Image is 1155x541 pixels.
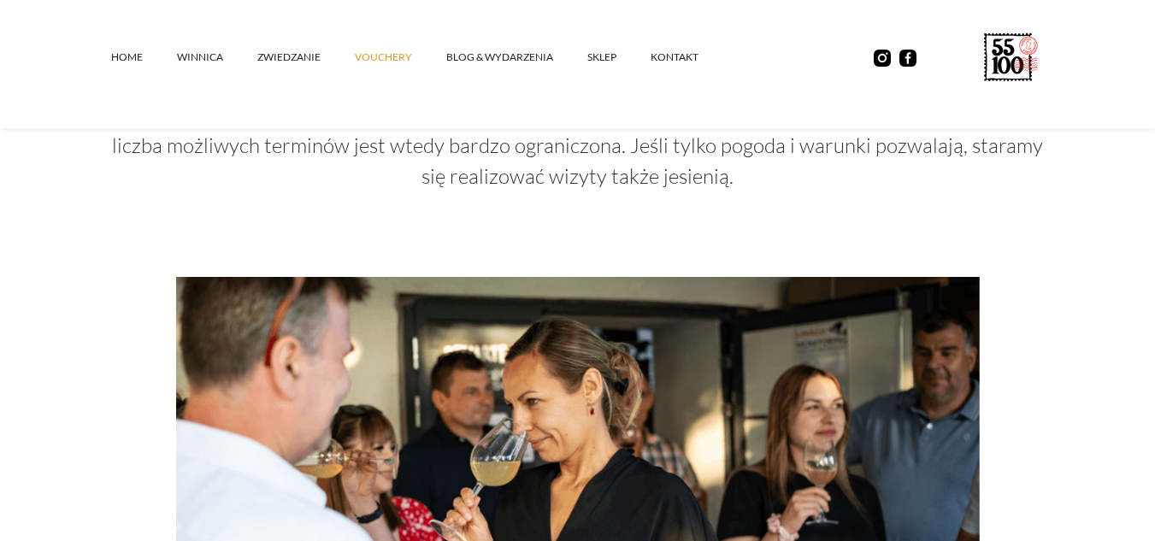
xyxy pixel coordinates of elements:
[257,32,355,83] a: ZWIEDZANIE
[587,32,651,83] a: SKLEP
[177,32,257,83] a: winnica
[355,32,446,83] a: vouchery
[111,32,177,83] a: Home
[446,32,587,83] a: Blog & Wydarzenia
[651,32,733,83] a: kontakt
